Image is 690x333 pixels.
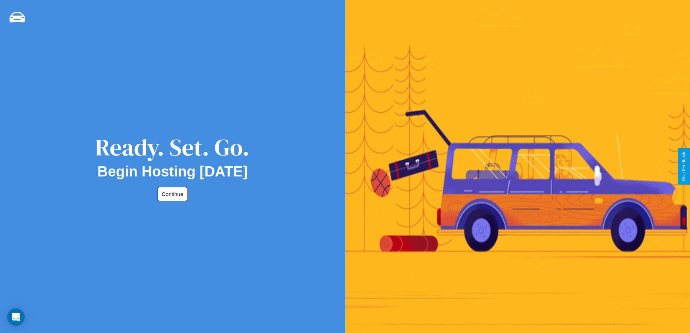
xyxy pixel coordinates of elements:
[95,131,250,163] div: Ready. Set. Go.
[158,187,187,201] button: Continue
[681,152,686,181] div: Give Feedback
[7,308,25,326] div: Open Intercom Messenger
[97,163,248,180] h2: Begin Hosting [DATE]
